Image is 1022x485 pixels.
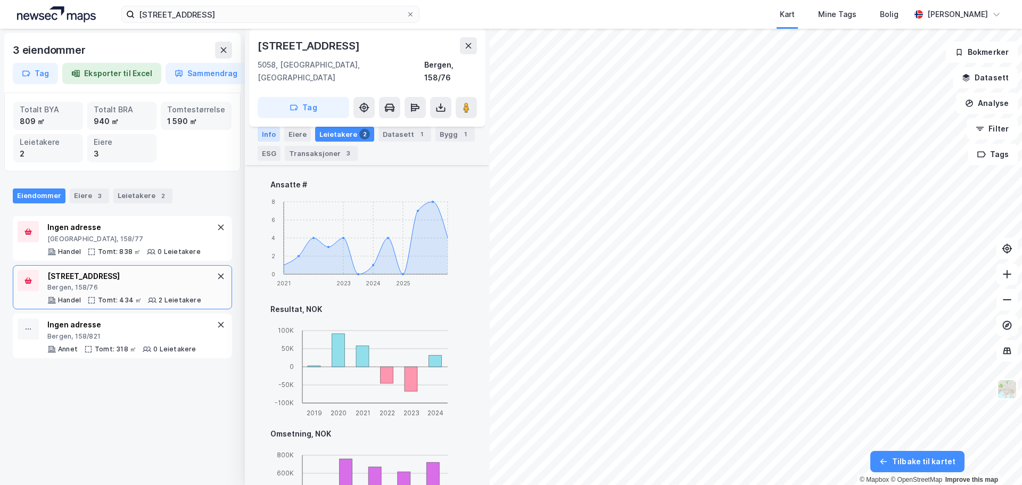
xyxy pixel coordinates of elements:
div: Mine Tags [818,8,856,21]
button: Analyse [956,93,1018,114]
tspan: 2021 [277,280,291,286]
div: [GEOGRAPHIC_DATA], 158/77 [47,235,201,243]
div: Datasett [378,127,431,142]
div: Eiere [70,188,109,203]
div: 0 Leietakere [153,345,196,354]
div: Tomt: 434 ㎡ [98,296,142,305]
button: Sammendrag [166,63,246,84]
input: Søk på adresse, matrikkel, gårdeiere, leietakere eller personer [135,6,406,22]
div: Bergen, 158/76 [424,59,477,84]
button: Tag [258,97,349,118]
div: Leietakere [315,127,374,142]
tspan: -100K [275,399,294,407]
button: Bokmerker [946,42,1018,63]
tspan: 2 [271,252,275,259]
button: Tilbake til kartet [870,451,965,472]
div: Tomt: 838 ㎡ [98,248,141,256]
button: Tag [13,63,58,84]
div: Bergen, 158/76 [47,283,201,292]
a: Improve this map [945,476,998,483]
a: Mapbox [860,476,889,483]
div: Handel [58,296,81,305]
div: Kontrollprogram for chat [969,434,1022,485]
div: 3 eiendommer [13,42,88,59]
div: ESG [258,146,281,161]
div: Totalt BRA [94,104,151,116]
button: Datasett [953,67,1018,88]
div: 1 [416,129,427,139]
button: Tags [968,144,1018,165]
tspan: 2024 [366,280,381,286]
div: 3 [343,148,353,159]
div: Transaksjoner [285,146,358,161]
div: Bygg [435,127,475,142]
iframe: Chat Widget [969,434,1022,485]
tspan: 8 [271,198,275,204]
div: Totalt BYA [20,104,77,116]
div: Ingen adresse [47,221,201,234]
div: 1 [312,366,325,374]
div: 2 Leietakere [159,296,201,305]
tspan: 50K [282,344,294,352]
div: Bolig [880,8,899,21]
div: Tomt: 318 ㎡ [95,345,136,354]
div: Eiere [94,136,151,148]
div: Resultat, NOK [270,303,464,316]
div: 2 [359,129,370,139]
div: Bergen, 158/821 [47,332,196,341]
tspan: 0 [290,363,294,371]
tspan: 2024 [427,408,443,416]
tspan: 600K [277,469,294,477]
tspan: -50K [278,381,294,389]
div: Tomtestørrelse [167,104,225,116]
tspan: 2023 [336,280,351,286]
div: 5058, [GEOGRAPHIC_DATA], [GEOGRAPHIC_DATA] [258,59,424,84]
div: [STREET_ADDRESS] [47,270,201,283]
div: Omsetning, NOK [270,428,464,440]
div: Ingen adresse [47,318,196,331]
div: Kart [780,8,795,21]
tspan: 4 [271,234,275,241]
img: Z [997,379,1017,399]
tspan: 2020 [331,408,347,416]
div: 3 [94,148,151,160]
tspan: 2025 [396,280,410,286]
div: Handel [58,248,81,256]
div: 3 [94,191,105,201]
div: Eiendommer [13,188,65,203]
div: 1 590 ㎡ [167,116,225,127]
tspan: 100K [278,326,294,334]
tspan: 0 [271,270,275,277]
div: 0 Leietakere [158,248,200,256]
div: [STREET_ADDRESS] [258,37,362,54]
tspan: 800K [277,451,294,459]
div: Eiere [284,127,311,142]
div: Leietakere [113,188,172,203]
button: Filter [967,118,1018,139]
div: Info [258,127,280,142]
div: 2 [20,148,77,160]
div: Ansatte # [270,178,464,191]
tspan: 2022 [380,408,395,416]
div: 809 ㎡ [20,116,77,127]
div: 940 ㎡ [94,116,151,127]
div: 2 [158,191,168,201]
tspan: 2019 [307,408,322,416]
img: logo.a4113a55bc3d86da70a041830d287a7e.svg [17,6,96,22]
div: Leietakere [20,136,77,148]
tspan: 6 [271,216,275,223]
a: OpenStreetMap [891,476,942,483]
div: [PERSON_NAME] [927,8,988,21]
button: Eksporter til Excel [62,63,161,84]
tspan: 2021 [356,408,370,416]
div: 1 [460,129,471,139]
tspan: 2023 [403,408,419,416]
div: Annet [58,345,78,354]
